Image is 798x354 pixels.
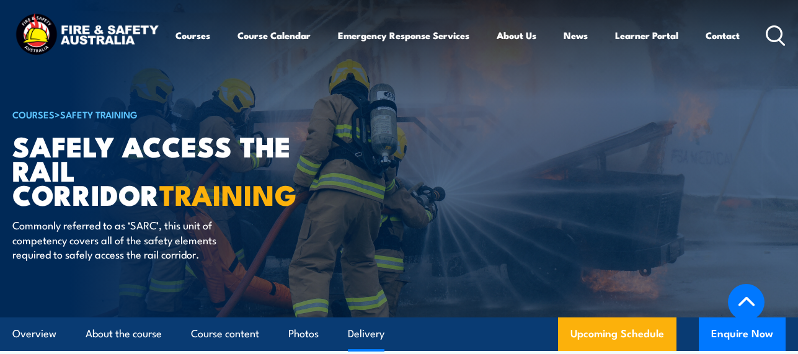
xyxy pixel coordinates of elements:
strong: TRAINING [159,172,297,215]
a: Learner Portal [615,20,678,50]
h6: > [12,107,319,122]
a: Course Calendar [237,20,311,50]
h1: Safely Access the Rail Corridor [12,133,319,206]
a: COURSES [12,107,55,121]
a: Upcoming Schedule [558,317,676,351]
a: Delivery [348,317,384,350]
a: Contact [706,20,740,50]
a: Emergency Response Services [338,20,469,50]
a: News [564,20,588,50]
a: Courses [175,20,210,50]
a: Photos [288,317,319,350]
a: About the course [86,317,162,350]
a: Safety Training [60,107,138,121]
p: Commonly referred to as ‘SARC’, this unit of competency covers all of the safety elements require... [12,218,239,261]
a: About Us [497,20,536,50]
button: Enquire Now [699,317,786,351]
a: Course content [191,317,259,350]
a: Overview [12,317,56,350]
